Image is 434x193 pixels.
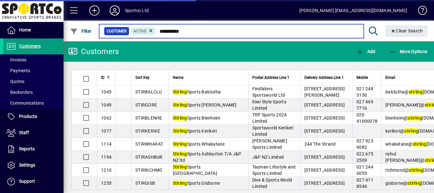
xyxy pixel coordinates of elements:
span: STIRKERIKE [135,128,160,134]
button: Add [355,46,377,57]
span: 244 The Strand [304,141,336,147]
a: Payments [3,65,64,76]
span: 027 411 8544 [356,177,373,189]
a: Home [3,22,64,38]
span: Sports Ashburton T/A J&P NZ ltd [173,151,241,163]
span: 1210 [101,168,112,173]
span: Mobile [356,74,368,81]
div: [PERSON_NAME] [EMAIL_ADDRESS][DOMAIN_NAME] [299,5,407,16]
span: Sort Key [135,74,150,81]
a: Backorders [3,87,64,98]
em: Stirling [173,141,187,147]
em: stirling [409,89,423,94]
span: Filter [70,29,92,34]
span: [STREET_ADDRESS] [304,102,345,107]
a: Reports [3,141,64,157]
button: Profile [105,5,125,16]
span: [STREET_ADDRESS] [304,128,345,134]
span: 021 248 3150 [356,86,373,98]
button: Filter [69,25,93,37]
span: 021 244 0055 [356,164,373,176]
span: 1077 [101,128,112,134]
span: 027 923 9082 [356,138,373,150]
span: 1194 [101,155,112,160]
span: Products [19,114,37,119]
span: 027 469 7716 [356,99,373,111]
span: 1062 [101,115,112,121]
span: Sportsworld Kerikeri Limited [252,125,294,137]
em: stirling [413,141,427,147]
span: Delivery Address Line 1 [304,74,344,81]
button: Add [84,5,105,16]
button: Clear [385,25,428,37]
span: Postal Address Line 1 [252,74,289,81]
span: Sports Gisborne [173,181,220,186]
a: Support [3,174,64,190]
span: Sports [GEOGRAPHIC_DATA] [173,164,217,176]
span: [STREET_ADDRESS] [304,115,345,121]
span: Active [133,29,146,33]
span: [STREET_ADDRESS] [304,181,345,186]
span: Customer [107,28,126,34]
span: J&P NZ Limited [252,155,284,160]
a: Products [3,109,64,125]
span: Staff [19,130,29,135]
em: stirling [404,128,418,134]
em: Stirling [173,164,187,169]
span: Clear Search [390,28,423,33]
span: Quotes [6,79,24,84]
span: Support [19,179,35,184]
span: STIRGORE [135,102,157,107]
a: Communications [3,98,64,108]
span: Findlaters Sportsworld Ltd [252,86,285,98]
span: Name [173,74,183,81]
span: Kiwi Style Sports Limited [252,99,286,111]
span: Add [356,49,375,54]
div: Sportco Ltd [125,5,149,16]
a: Quotes [3,76,64,87]
span: STIRWHAKAT [135,141,163,147]
span: [STREET_ADDRESS] [304,155,345,160]
span: Reports [19,146,35,151]
em: stirling [408,115,422,121]
span: [PERSON_NAME] Sports Limited [252,138,287,150]
span: Payments [6,68,30,73]
a: Settings [3,157,64,173]
span: Tasman Lifestyle and Sports Limited [252,164,296,176]
a: Invoices [3,54,64,65]
span: More Options [389,49,428,54]
span: 020 41000078 [356,112,377,124]
em: Stirling [173,151,187,156]
span: TRP Sports 2024 Limited [252,112,287,124]
div: ID [101,74,112,81]
em: Stirling [173,102,187,107]
mat-chip: Activation Status: Active [131,27,156,35]
button: More Options [387,46,429,57]
em: Stirling [173,181,187,186]
span: Sports Whakatane [173,141,225,147]
span: Settings [19,162,35,168]
span: ID [101,74,105,81]
em: stirling [409,168,423,173]
em: Stirling [173,89,187,94]
div: Mobile [356,74,377,81]
span: STIRBLENHE [135,115,162,121]
span: 1114 [101,141,112,147]
span: 1255 [101,181,112,186]
span: Sports Blenheim [173,115,220,121]
span: 1045 [101,89,112,94]
span: STIRASHBUR [135,155,163,160]
span: [STREET_ADDRESS] [304,168,345,173]
span: Communications [6,100,44,106]
span: Backorders [6,90,33,95]
span: STIRBALCLU [135,89,162,94]
span: Customers [19,44,41,49]
span: Email [385,74,395,81]
div: Name [173,74,244,81]
a: Staff [3,125,64,141]
div: Customers [68,46,119,57]
span: 022 675 2509 [356,151,373,163]
span: Sports [PERSON_NAME] [173,102,237,107]
span: STIRRICHMO [135,168,163,173]
span: STIRGISB [135,181,155,186]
